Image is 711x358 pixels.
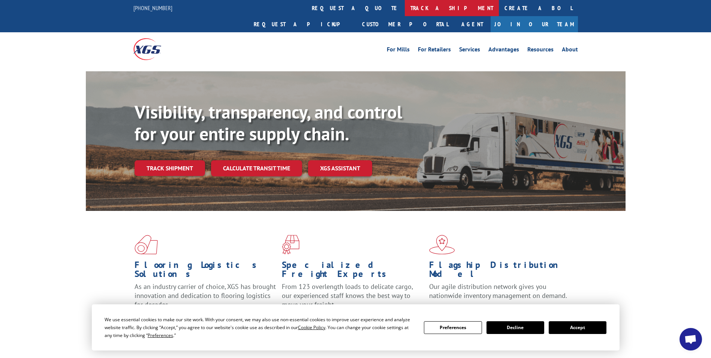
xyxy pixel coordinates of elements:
div: Cookie Consent Prompt [92,304,620,350]
button: Preferences [424,321,482,334]
img: xgs-icon-focused-on-flooring-red [282,235,299,254]
button: Decline [486,321,544,334]
a: Customer Portal [356,16,454,32]
a: For Mills [387,47,410,55]
button: Accept [549,321,606,334]
a: For Retailers [418,47,451,55]
span: As an industry carrier of choice, XGS has brought innovation and dedication to flooring logistics... [135,282,276,309]
h1: Specialized Freight Experts [282,260,424,282]
a: Request a pickup [248,16,356,32]
a: Advantages [488,47,519,55]
a: Agent [454,16,491,32]
img: xgs-icon-flagship-distribution-model-red [429,235,455,254]
h1: Flagship Distribution Model [429,260,571,282]
a: Track shipment [135,160,205,176]
a: Join Our Team [491,16,578,32]
span: Cookie Policy [298,324,325,331]
img: xgs-icon-total-supply-chain-intelligence-red [135,235,158,254]
div: Open chat [680,328,702,350]
p: From 123 overlength loads to delicate cargo, our experienced staff knows the best way to move you... [282,282,424,316]
a: Calculate transit time [211,160,302,176]
a: About [562,47,578,55]
b: Visibility, transparency, and control for your entire supply chain. [135,100,402,145]
a: [PHONE_NUMBER] [133,4,172,12]
a: XGS ASSISTANT [308,160,372,176]
div: We use essential cookies to make our site work. With your consent, we may also use non-essential ... [105,316,415,339]
span: Our agile distribution network gives you nationwide inventory management on demand. [429,282,567,300]
h1: Flooring Logistics Solutions [135,260,276,282]
a: Services [459,47,480,55]
span: Preferences [148,332,173,338]
a: Resources [527,47,554,55]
